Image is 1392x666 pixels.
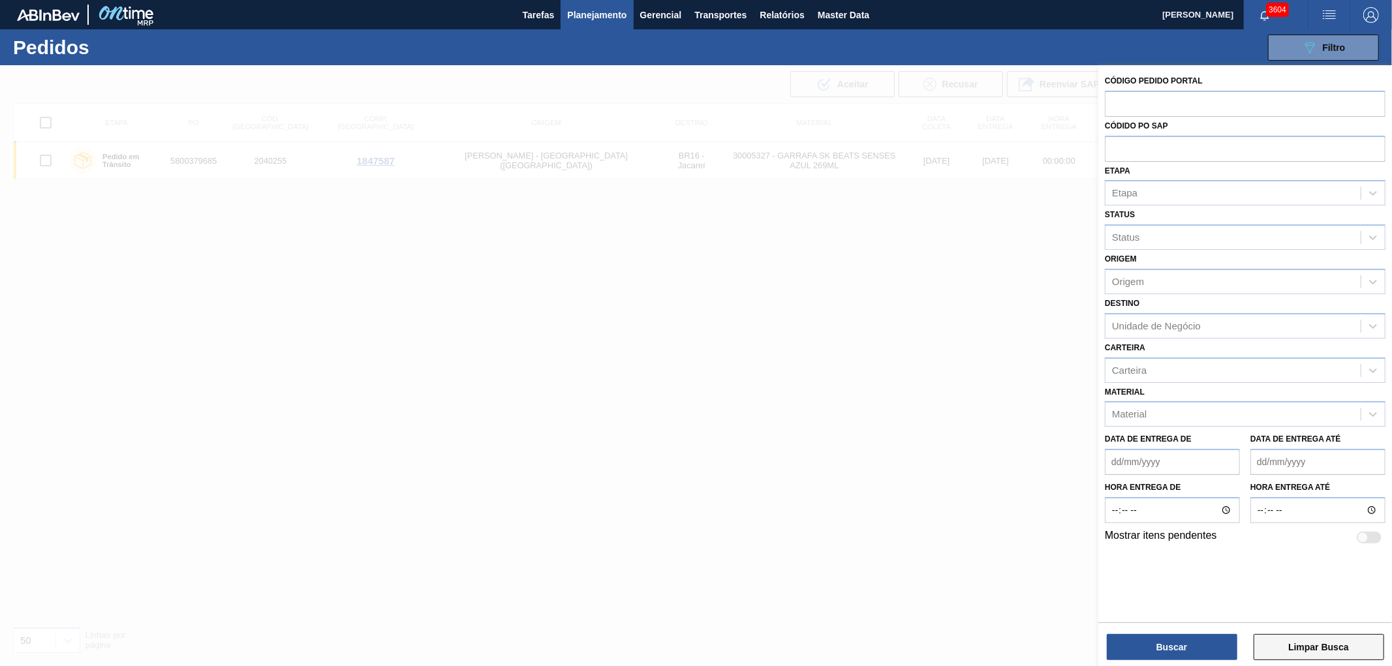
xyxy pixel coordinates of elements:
[17,9,80,21] img: TNhmsLtSVTkK8tSr43FrP2fwEKptu5GPRR3wAAAABJRU5ErkJggg==
[818,7,869,23] span: Master Data
[1105,210,1135,219] label: Status
[1112,276,1144,287] div: Origem
[760,7,804,23] span: Relatórios
[1322,7,1337,23] img: userActions
[1112,365,1147,376] div: Carteira
[1105,449,1240,475] input: dd/mm/yyyy
[1105,121,1168,130] label: Códido PO SAP
[1105,254,1137,264] label: Origem
[1112,320,1201,331] div: Unidade de Negócio
[1105,478,1240,497] label: Hora entrega de
[1266,3,1289,17] span: 3604
[1105,530,1217,545] label: Mostrar itens pendentes
[567,7,626,23] span: Planejamento
[1105,76,1203,85] label: Código Pedido Portal
[1105,343,1145,352] label: Carteira
[1112,188,1137,199] div: Etapa
[1105,434,1192,444] label: Data de Entrega de
[1244,6,1286,24] button: Notificações
[1363,7,1379,23] img: Logout
[1323,42,1346,53] span: Filtro
[1105,387,1145,397] label: Material
[694,7,747,23] span: Transportes
[640,7,682,23] span: Gerencial
[1112,409,1147,420] div: Material
[1112,232,1140,243] div: Status
[1250,478,1385,497] label: Hora entrega até
[1250,449,1385,475] input: dd/mm/yyyy
[1105,166,1130,175] label: Etapa
[1105,299,1139,308] label: Destino
[1250,434,1341,444] label: Data de Entrega até
[523,7,555,23] span: Tarefas
[13,40,211,55] h1: Pedidos
[1268,35,1379,61] button: Filtro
